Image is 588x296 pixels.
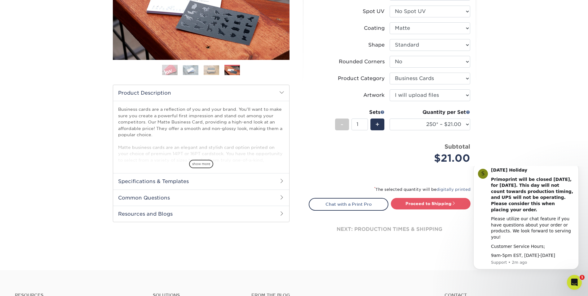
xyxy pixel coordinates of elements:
[2,277,53,294] iframe: Google Customer Reviews
[27,94,110,99] p: Message from Support, sent 2m ago
[364,25,385,32] div: Coating
[394,151,470,166] div: $21.00
[444,143,470,150] strong: Subtotal
[464,166,588,279] iframe: Intercom notifications message
[224,66,240,75] img: Business Cards 04
[113,190,289,206] h2: Common Questions
[27,50,110,74] div: Please utilize our chat feature if you have questions about your order or products. We look forwa...
[436,187,471,192] a: digitally printed
[338,75,385,82] div: Product Category
[27,11,109,46] b: Primoprint will be closed [DATE], for [DATE]. This day will not count towards production timing, ...
[189,160,213,168] span: show more
[27,2,63,7] b: [DATE] Holiday
[204,65,219,75] img: Business Cards 03
[335,109,385,116] div: Sets
[567,275,582,290] iframe: Intercom live chat
[113,173,289,189] h2: Specifications & Templates
[341,120,343,129] span: -
[309,198,388,210] a: Chat with a Print Pro
[27,87,110,93] div: 9am-5pm EST, [DATE]-[DATE]
[390,109,470,116] div: Quantity per Set
[183,65,198,75] img: Business Cards 02
[374,187,471,192] small: The selected quantity will be
[375,120,379,129] span: +
[363,8,385,15] div: Spot UV
[113,206,289,222] h2: Resources and Blogs
[309,211,471,248] div: next: production times & shipping
[113,85,289,101] h2: Product Description
[27,78,110,84] div: Customer Service Hours;
[27,1,110,93] div: Message content
[118,106,284,195] p: Business cards are a reflection of you and your brand. You'll want to make sure you create a powe...
[580,275,585,280] span: 1
[368,41,385,49] div: Shape
[14,3,24,13] div: Profile image for Support
[363,92,385,99] div: Artwork
[391,198,471,209] a: Proceed to Shipping
[339,58,385,65] div: Rounded Corners
[162,62,178,78] img: Business Cards 01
